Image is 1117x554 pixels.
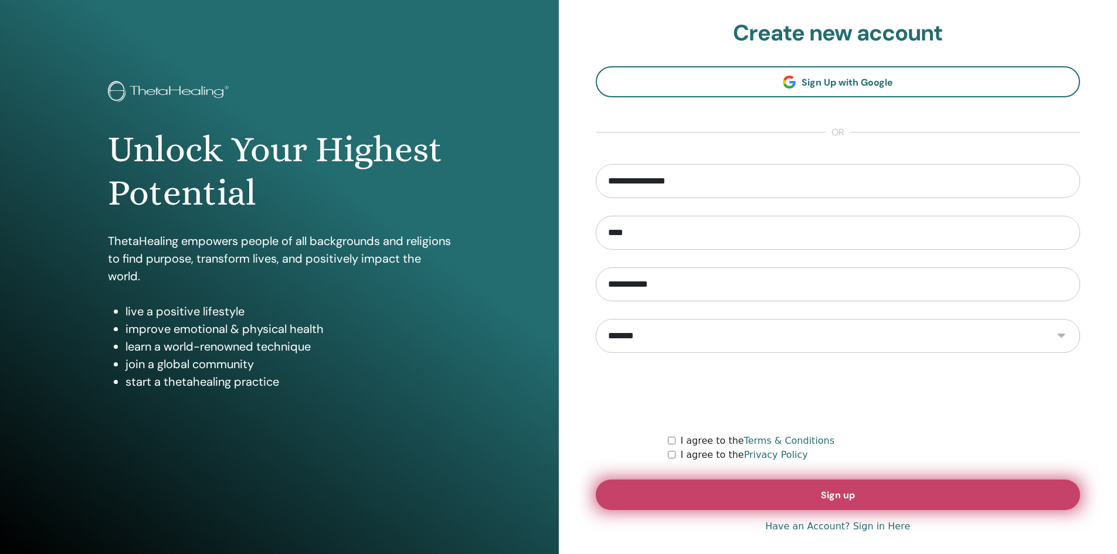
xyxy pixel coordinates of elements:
[125,303,451,320] li: live a positive lifestyle
[826,125,850,140] span: or
[749,371,927,416] iframe: reCAPTCHA
[744,435,834,446] a: Terms & Conditions
[596,20,1081,47] h2: Create new account
[765,519,910,533] a: Have an Account? Sign in Here
[680,448,807,462] label: I agree to the
[125,355,451,373] li: join a global community
[680,434,834,448] label: I agree to the
[125,338,451,355] li: learn a world-renowned technique
[125,320,451,338] li: improve emotional & physical health
[821,489,855,501] span: Sign up
[125,373,451,390] li: start a thetahealing practice
[596,480,1081,510] button: Sign up
[744,449,808,460] a: Privacy Policy
[108,232,451,285] p: ThetaHealing empowers people of all backgrounds and religions to find purpose, transform lives, a...
[108,128,451,215] h1: Unlock Your Highest Potential
[596,66,1081,97] a: Sign Up with Google
[802,76,893,89] span: Sign Up with Google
